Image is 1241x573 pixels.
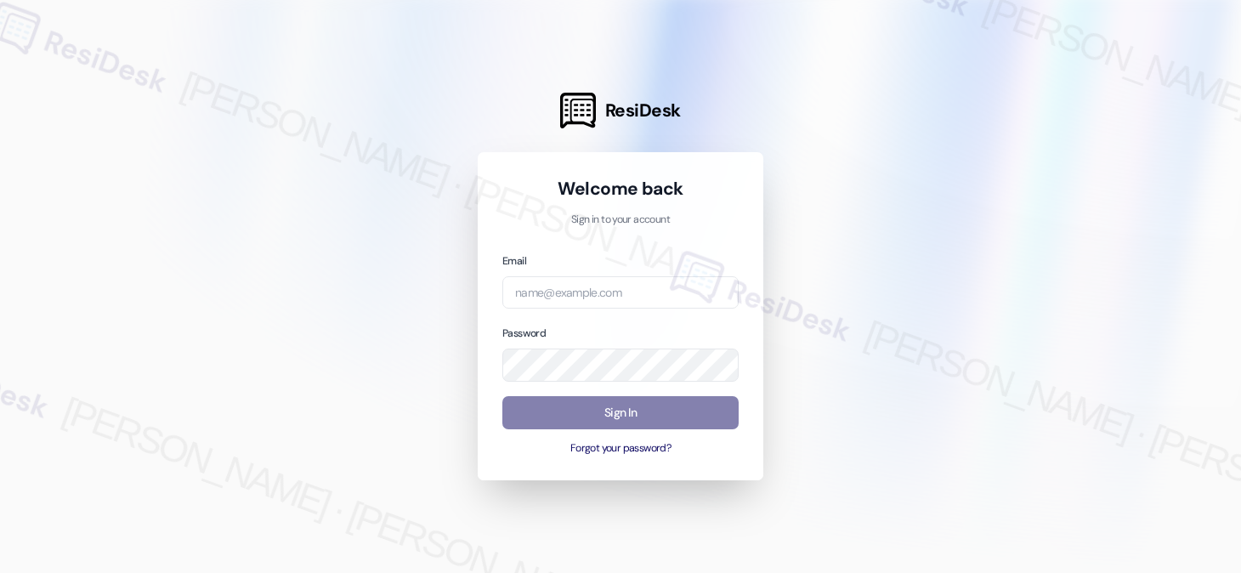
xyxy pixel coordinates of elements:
[560,93,596,128] img: ResiDesk Logo
[502,441,739,457] button: Forgot your password?
[605,99,681,122] span: ResiDesk
[502,326,546,340] label: Password
[502,396,739,429] button: Sign In
[502,213,739,228] p: Sign in to your account
[502,177,739,201] h1: Welcome back
[502,276,739,309] input: name@example.com
[502,254,526,268] label: Email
